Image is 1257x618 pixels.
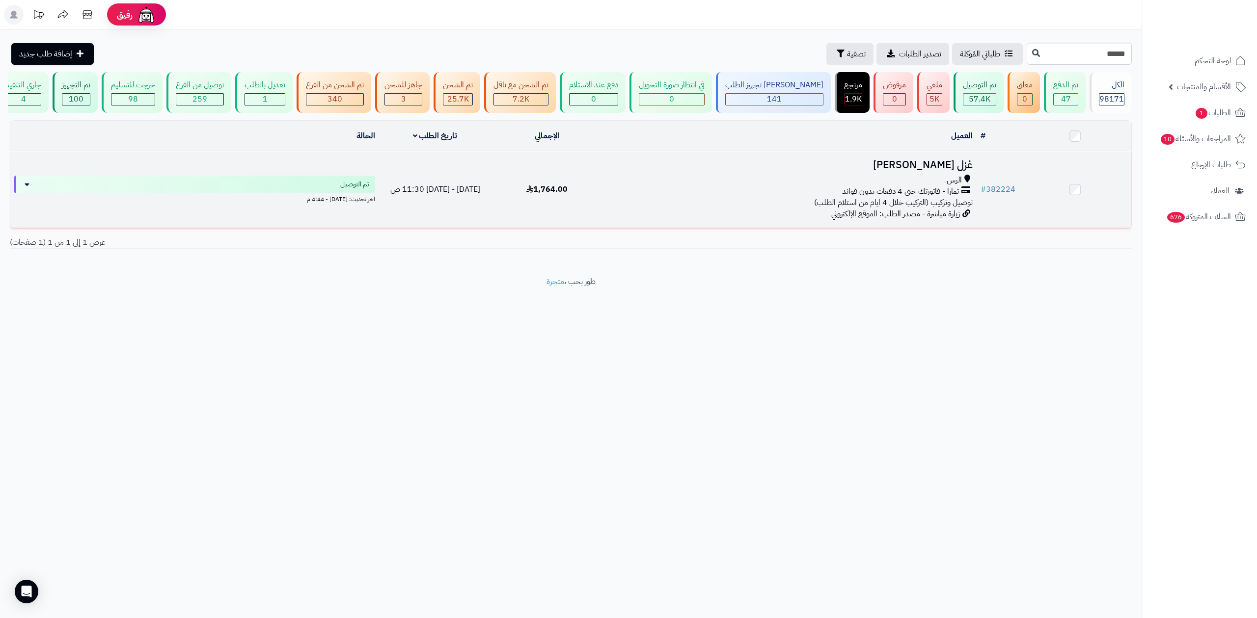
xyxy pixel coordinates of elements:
[872,72,915,113] a: مرفوض 0
[1017,79,1033,91] div: معلق
[494,94,548,105] div: 7222
[245,94,285,105] div: 1
[951,130,973,142] a: العميل
[493,79,548,91] div: تم الشحن مع ناقل
[981,130,985,142] a: #
[726,94,823,105] div: 141
[844,79,862,91] div: مرتجع
[1195,106,1231,120] span: الطلبات
[111,94,155,105] div: 98
[100,72,164,113] a: خرجت للتسليم 98
[164,72,233,113] a: توصيل من الفرع 259
[443,94,472,105] div: 25654
[570,94,618,105] div: 0
[128,93,138,105] span: 98
[1190,8,1248,28] img: logo-2.png
[1148,49,1251,73] a: لوحة التحكم
[245,79,285,91] div: تعديل بالطلب
[263,93,268,105] span: 1
[1210,184,1230,198] span: العملاء
[607,159,972,171] h3: غزل [PERSON_NAME]
[1061,93,1071,105] span: 47
[340,180,369,189] span: تم التوصيل
[899,48,941,60] span: تصدير الطلبات
[952,43,1023,65] a: طلباتي المُوكلة
[5,79,41,91] div: جاري التنفيذ
[137,5,156,25] img: ai-face.png
[176,79,224,91] div: توصيل من الفرع
[1099,93,1124,105] span: 98171
[306,79,364,91] div: تم الشحن من الفرع
[963,79,996,91] div: تم التوصيل
[845,93,862,105] span: 1.9K
[1148,179,1251,203] a: العملاء
[833,72,872,113] a: مرتجع 1.9K
[26,5,51,27] a: تحديثات المنصة
[981,183,986,195] span: #
[21,93,26,105] span: 4
[526,183,568,195] span: 1,764.00
[547,276,564,287] a: متجرة
[842,186,959,197] span: تمارا - فاتورتك حتى 4 دفعات بدون فوائد
[1088,72,1134,113] a: الكل98171
[14,193,375,204] div: اخر تحديث: [DATE] - 4:44 م
[1148,205,1251,229] a: السلات المتروكة676
[725,79,823,91] div: [PERSON_NAME] تجهيز الطلب
[1177,80,1231,94] span: الأقسام والمنتجات
[960,48,1000,60] span: طلباتي المُوكلة
[373,72,432,113] a: جاهز للشحن 3
[883,94,905,105] div: 0
[513,93,529,105] span: 7.2K
[1053,79,1078,91] div: تم الدفع
[384,79,422,91] div: جاهز للشحن
[1148,153,1251,177] a: طلبات الإرجاع
[591,93,596,105] span: 0
[233,72,295,113] a: تعديل بالطلب 1
[883,79,906,91] div: مرفوض
[981,183,1015,195] a: #382224
[1195,107,1208,119] span: 1
[1017,94,1032,105] div: 0
[826,43,874,65] button: تصفية
[969,93,990,105] span: 57.4K
[927,79,942,91] div: ملغي
[814,197,973,208] span: توصيل وتركيب (التركيب خلال 4 ايام من استلام الطلب)
[482,72,558,113] a: تم الشحن مع ناقل 7.2K
[62,79,90,91] div: تم التجهيز
[111,79,155,91] div: خرجت للتسليم
[1006,72,1042,113] a: معلق 0
[432,72,482,113] a: تم الشحن 25.7K
[176,94,223,105] div: 259
[401,93,406,105] span: 3
[328,93,342,105] span: 340
[447,93,469,105] span: 25.7K
[2,237,571,248] div: عرض 1 إلى 1 من 1 (1 صفحات)
[51,72,100,113] a: تم التجهيز 100
[628,72,714,113] a: في انتظار صورة التحويل 0
[569,79,618,91] div: دفع عند الاستلام
[1148,101,1251,125] a: الطلبات1
[1022,93,1027,105] span: 0
[831,208,960,220] span: زيارة مباشرة - مصدر الطلب: الموقع الإلكتروني
[963,94,996,105] div: 57400
[306,94,363,105] div: 340
[1099,79,1124,91] div: الكل
[1195,54,1231,68] span: لوحة التحكم
[1160,133,1175,145] span: 10
[295,72,373,113] a: تم الشحن من الفرع 340
[1160,132,1231,146] span: المراجعات والأسئلة
[1166,210,1231,224] span: السلات المتروكة
[62,94,90,105] div: 100
[876,43,949,65] a: تصدير الطلبات
[443,79,473,91] div: تم الشحن
[192,93,207,105] span: 259
[927,94,942,105] div: 5030
[845,94,862,105] div: 1872
[1042,72,1088,113] a: تم الدفع 47
[69,93,83,105] span: 100
[929,93,939,105] span: 5K
[915,72,952,113] a: ملغي 5K
[1054,94,1078,105] div: 47
[385,94,422,105] div: 3
[390,183,480,195] span: [DATE] - [DATE] 11:30 ص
